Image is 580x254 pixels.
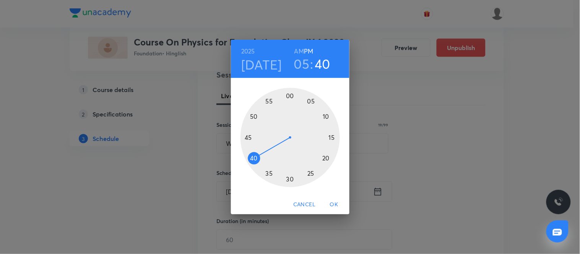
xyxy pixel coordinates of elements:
button: [DATE] [241,57,282,73]
button: 05 [294,56,310,72]
button: 40 [315,56,331,72]
h3: : [310,56,313,72]
span: Cancel [293,200,315,209]
button: OK [322,197,346,212]
button: PM [304,46,313,57]
button: 2025 [241,46,255,57]
span: OK [325,200,343,209]
button: AM [294,46,304,57]
button: Cancel [290,197,318,212]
